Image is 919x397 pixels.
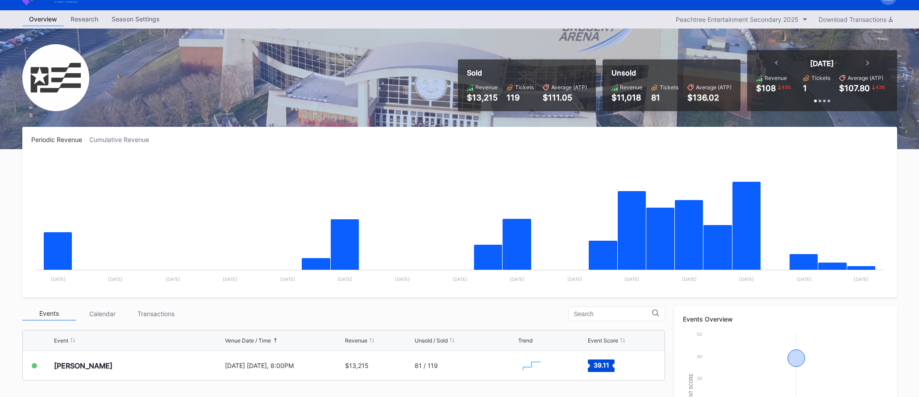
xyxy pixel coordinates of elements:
div: Season Settings [105,13,166,25]
div: Revenue [475,84,498,91]
div: Events Overview [683,315,888,323]
div: Venue Date / Time [225,337,271,344]
div: Peachtree Entertainment Secondary 2025 [676,16,798,23]
div: $136.02 [687,93,732,102]
img: Peachtree_Entertainment_Secondary.png [22,44,89,111]
div: [DATE] [DATE], 8:00PM [225,362,343,369]
div: Events [22,307,76,321]
div: Sold [467,68,587,77]
div: Event [54,337,68,344]
svg: Chart title [31,155,888,288]
a: Season Settings [105,13,166,26]
text: [DATE] [50,276,65,282]
div: $13,215 [467,93,498,102]
text: 39.11 [594,361,609,368]
div: $108 [756,84,776,93]
div: Tickets [811,75,830,81]
text: 40 [697,354,702,359]
div: Tickets [515,84,534,91]
text: [DATE] [280,276,295,282]
svg: Chart title [518,355,545,377]
a: Overview [22,13,64,26]
div: Revenue [765,75,787,81]
div: 81 / 119 [415,362,438,369]
div: Revenue [620,84,642,91]
div: 1 [803,84,807,93]
text: [DATE] [796,276,811,282]
text: 50 [697,331,702,337]
text: [DATE] [682,276,696,282]
div: Cumulative Revenue [89,136,156,143]
div: Periodic Revenue [31,136,89,143]
div: $13,215 [345,362,369,369]
text: [DATE] [395,276,409,282]
div: Unsold [611,68,732,77]
div: Average (ATP) [551,84,587,91]
text: [DATE] [223,276,237,282]
div: Event Score [588,337,618,344]
text: [DATE] [624,276,639,282]
div: $111.05 [543,93,587,102]
div: Revenue [345,337,367,344]
div: 81 [651,93,678,102]
div: 43 % [781,84,792,91]
text: [DATE] [739,276,754,282]
div: $11,018 [611,93,642,102]
text: [DATE] [165,276,180,282]
div: [PERSON_NAME] [54,361,112,370]
text: 30 [697,376,702,381]
div: [DATE] [810,59,834,68]
button: Peachtree Entertainment Secondary 2025 [671,13,812,25]
button: Download Transactions [814,13,897,25]
text: [DATE] [108,276,123,282]
div: Average (ATP) [848,75,883,81]
div: $107.80 [839,84,870,93]
text: [DATE] [452,276,467,282]
div: Download Transactions [819,16,893,23]
input: Search [574,310,652,318]
text: [DATE] [510,276,524,282]
div: Research [64,13,105,25]
div: Unsold / Sold [415,337,448,344]
text: [DATE] [337,276,352,282]
div: Trend [518,337,532,344]
div: Tickets [660,84,678,91]
div: 43 % [875,84,886,91]
div: Transactions [129,307,183,321]
text: [DATE] [567,276,582,282]
div: Calendar [76,307,129,321]
div: 119 [507,93,534,102]
text: [DATE] [854,276,869,282]
a: Research [64,13,105,26]
div: Average (ATP) [696,84,732,91]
